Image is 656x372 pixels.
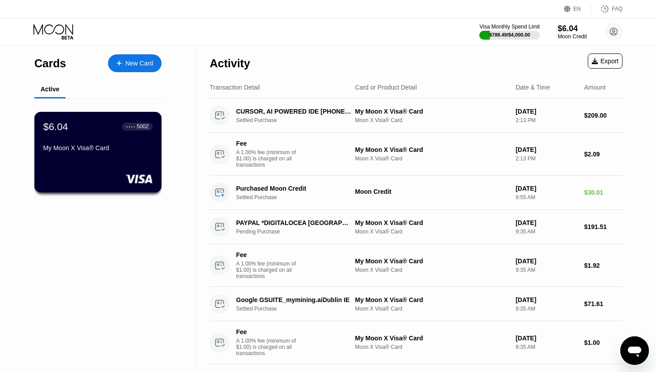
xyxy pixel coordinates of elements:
[210,287,623,321] div: Google GSUITE_mymining.aiDublin IESettled PurchaseMy Moon X Visa® CardMoon X Visa® Card[DATE]9:35...
[210,84,260,91] div: Transaction Detail
[236,117,361,123] div: Settled Purchase
[489,32,530,37] div: $788.49 / $4,000.00
[236,229,361,235] div: Pending Purchase
[236,338,303,356] div: A 1.00% fee (minimum of $1.00) is charged on all transactions
[236,149,303,168] div: A 1.00% fee (minimum of $1.00) is charged on all transactions
[236,306,361,312] div: Settled Purchase
[236,219,352,226] div: PAYPAL *DIGITALOCEA [GEOGRAPHIC_DATA] CITY MX
[515,229,577,235] div: 9:35 AM
[584,300,623,307] div: $71.61
[584,223,623,230] div: $191.51
[210,321,623,364] div: FeeA 1.00% fee (minimum of $1.00) is charged on all transactionsMy Moon X Visa® CardMoon X Visa® ...
[236,140,299,147] div: Fee
[108,54,162,72] div: New Card
[584,262,623,269] div: $1.92
[515,258,577,265] div: [DATE]
[515,108,577,115] div: [DATE]
[41,86,59,93] div: Active
[210,98,623,133] div: CURSOR, AI POWERED IDE [PHONE_NUMBER] USSettled PurchaseMy Moon X Visa® CardMoon X Visa® Card[DAT...
[35,112,161,192] div: $6.04● ● ● ●5002My Moon X Visa® Card
[355,258,509,265] div: My Moon X Visa® Card
[515,185,577,192] div: [DATE]
[591,4,623,13] div: FAQ
[210,244,623,287] div: FeeA 1.00% fee (minimum of $1.00) is charged on all transactionsMy Moon X Visa® CardMoon X Visa® ...
[620,336,649,365] iframe: Button to launch messaging window
[236,185,352,192] div: Purchased Moon Credit
[43,144,153,151] div: My Moon X Visa® Card
[515,267,577,273] div: 9:35 AM
[573,6,581,12] div: EN
[515,194,577,200] div: 9:55 AM
[355,267,509,273] div: Moon X Visa® Card
[355,117,509,123] div: Moon X Visa® Card
[558,24,587,40] div: $6.04Moon Credit
[236,108,352,115] div: CURSOR, AI POWERED IDE [PHONE_NUMBER] US
[210,133,623,176] div: FeeA 1.00% fee (minimum of $1.00) is charged on all transactionsMy Moon X Visa® CardMoon X Visa® ...
[236,194,361,200] div: Settled Purchase
[137,123,149,130] div: 5002
[355,219,509,226] div: My Moon X Visa® Card
[210,176,623,210] div: Purchased Moon CreditSettled PurchaseMoon Credit[DATE]9:55 AM$30.01
[479,24,540,40] div: Visa Monthly Spend Limit$788.49/$4,000.00
[355,155,509,162] div: Moon X Visa® Card
[515,117,577,123] div: 2:13 PM
[588,53,623,69] div: Export
[558,33,587,40] div: Moon Credit
[515,146,577,153] div: [DATE]
[515,344,577,350] div: 9:35 AM
[43,121,68,132] div: $6.04
[584,112,623,119] div: $209.00
[236,251,299,258] div: Fee
[210,210,623,244] div: PAYPAL *DIGITALOCEA [GEOGRAPHIC_DATA] CITY MXPending PurchaseMy Moon X Visa® CardMoon X Visa® Car...
[515,335,577,342] div: [DATE]
[34,57,66,70] div: Cards
[515,296,577,303] div: [DATE]
[355,335,509,342] div: My Moon X Visa® Card
[355,188,509,195] div: Moon Credit
[584,84,606,91] div: Amount
[125,60,153,67] div: New Card
[479,24,540,30] div: Visa Monthly Spend Limit
[236,296,352,303] div: Google GSUITE_mymining.aiDublin IE
[126,125,135,128] div: ● ● ● ●
[592,57,619,65] div: Export
[355,84,417,91] div: Card or Product Detail
[355,108,509,115] div: My Moon X Visa® Card
[355,306,509,312] div: Moon X Visa® Card
[515,84,550,91] div: Date & Time
[355,229,509,235] div: Moon X Visa® Card
[515,306,577,312] div: 9:35 AM
[515,155,577,162] div: 2:13 PM
[584,189,623,196] div: $30.01
[515,219,577,226] div: [DATE]
[236,261,303,279] div: A 1.00% fee (minimum of $1.00) is charged on all transactions
[355,344,509,350] div: Moon X Visa® Card
[355,146,509,153] div: My Moon X Visa® Card
[564,4,591,13] div: EN
[210,57,250,70] div: Activity
[612,6,623,12] div: FAQ
[236,328,299,335] div: Fee
[584,339,623,346] div: $1.00
[558,24,587,33] div: $6.04
[584,151,623,158] div: $2.09
[355,296,509,303] div: My Moon X Visa® Card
